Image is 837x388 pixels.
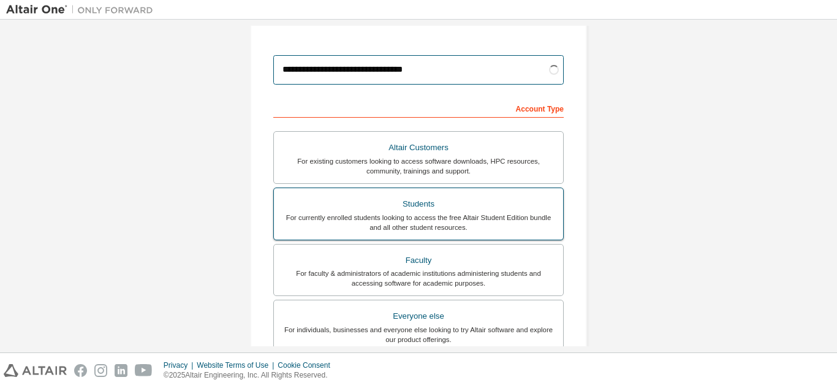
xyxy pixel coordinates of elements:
[281,325,556,344] div: For individuals, businesses and everyone else looking to try Altair software and explore our prod...
[281,156,556,176] div: For existing customers looking to access software downloads, HPC resources, community, trainings ...
[273,98,564,118] div: Account Type
[281,139,556,156] div: Altair Customers
[278,360,337,370] div: Cookie Consent
[197,360,278,370] div: Website Terms of Use
[281,252,556,269] div: Faculty
[135,364,153,377] img: youtube.svg
[164,370,338,381] p: © 2025 Altair Engineering, Inc. All Rights Reserved.
[281,213,556,232] div: For currently enrolled students looking to access the free Altair Student Edition bundle and all ...
[74,364,87,377] img: facebook.svg
[94,364,107,377] img: instagram.svg
[281,268,556,288] div: For faculty & administrators of academic institutions administering students and accessing softwa...
[164,360,197,370] div: Privacy
[4,364,67,377] img: altair_logo.svg
[6,4,159,16] img: Altair One
[115,364,127,377] img: linkedin.svg
[281,196,556,213] div: Students
[281,308,556,325] div: Everyone else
